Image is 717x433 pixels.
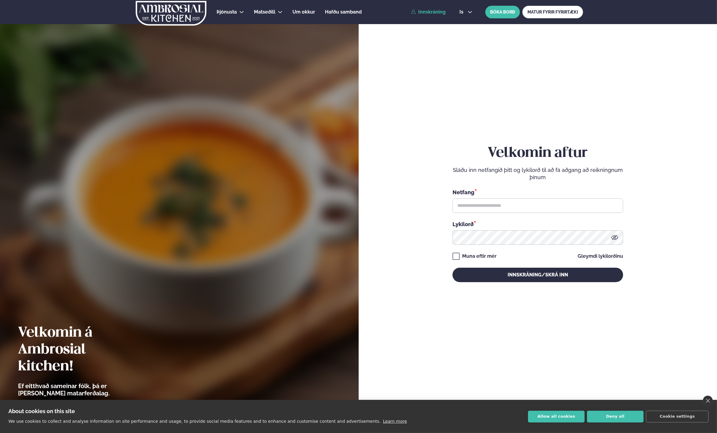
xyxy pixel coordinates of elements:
[8,419,381,424] p: We use cookies to collect and analyse information on site performance and usage, to provide socia...
[459,10,465,14] span: is
[703,396,713,406] a: close
[383,419,407,424] a: Learn more
[411,9,446,15] a: Innskráning
[587,411,644,422] button: Deny all
[528,411,585,422] button: Allow all cookies
[8,408,75,414] strong: About cookies on this site
[325,9,362,15] span: Hafðu samband
[18,325,143,375] h2: Velkomin á Ambrosial kitchen!
[453,268,623,282] button: Innskráning/Skrá inn
[325,8,362,16] a: Hafðu samband
[646,411,709,422] button: Cookie settings
[254,9,275,15] span: Matseðill
[453,145,623,162] h2: Velkomin aftur
[455,10,477,14] button: is
[453,188,623,196] div: Netfang
[292,8,315,16] a: Um okkur
[453,220,623,228] div: Lykilorð
[292,9,315,15] span: Um okkur
[453,167,623,181] p: Sláðu inn netfangið þitt og lykilorð til að fá aðgang að reikningnum þínum
[578,254,623,259] a: Gleymdi lykilorðinu
[217,8,237,16] a: Þjónusta
[485,6,520,18] button: BÓKA BORÐ
[254,8,275,16] a: Matseðill
[522,6,583,18] a: MATUR FYRIR FYRIRTÆKI
[135,1,207,26] img: logo
[217,9,237,15] span: Þjónusta
[18,382,143,397] p: Ef eitthvað sameinar fólk, þá er [PERSON_NAME] matarferðalag.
